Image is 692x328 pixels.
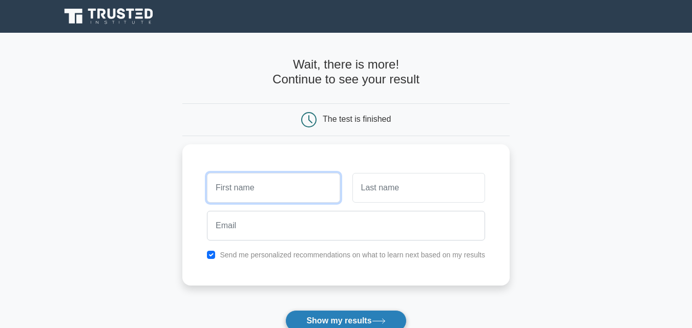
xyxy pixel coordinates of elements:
[323,115,391,123] div: The test is finished
[220,251,485,259] label: Send me personalized recommendations on what to learn next based on my results
[207,173,340,203] input: First name
[182,57,510,87] h4: Wait, there is more! Continue to see your result
[207,211,485,240] input: Email
[352,173,485,203] input: Last name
